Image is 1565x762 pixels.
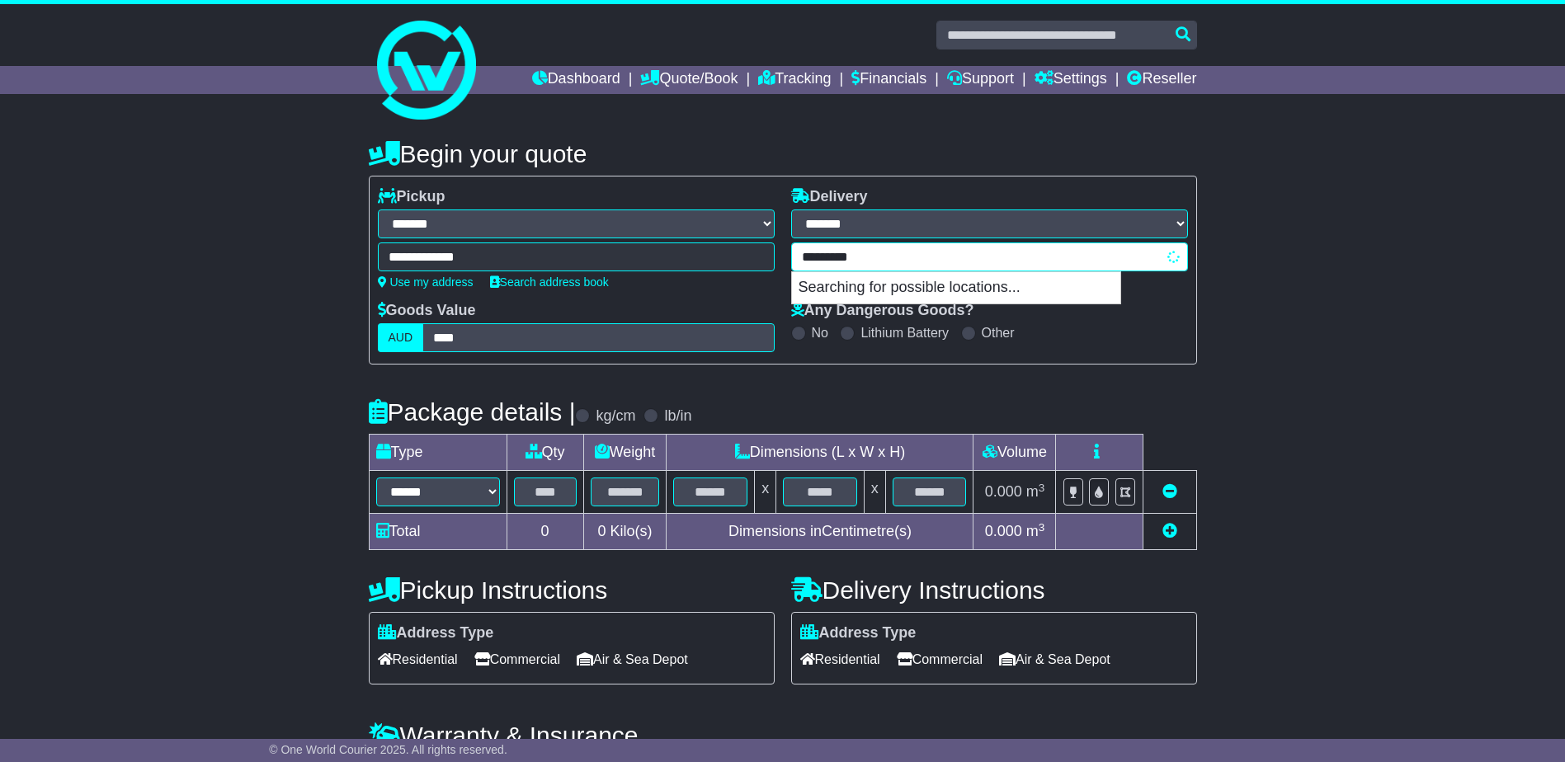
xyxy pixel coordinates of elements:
h4: Package details | [369,398,576,426]
a: Tracking [758,66,831,94]
td: Weight [583,435,667,471]
span: m [1026,483,1045,500]
a: Add new item [1162,523,1177,539]
sup: 3 [1039,521,1045,534]
td: x [864,471,885,514]
typeahead: Please provide city [791,242,1188,271]
h4: Pickup Instructions [369,576,775,604]
h4: Begin your quote [369,140,1197,167]
label: Any Dangerous Goods? [791,302,974,320]
label: AUD [378,323,424,352]
h4: Warranty & Insurance [369,722,1197,749]
td: Total [369,514,507,550]
a: Settings [1035,66,1107,94]
span: m [1026,523,1045,539]
label: lb/in [664,407,691,426]
label: kg/cm [596,407,635,426]
a: Search address book [490,275,609,289]
label: No [812,325,828,341]
span: Residential [378,647,458,672]
a: Use my address [378,275,474,289]
h4: Delivery Instructions [791,576,1197,604]
a: Financials [851,66,926,94]
label: Pickup [378,188,445,206]
sup: 3 [1039,482,1045,494]
span: Commercial [474,647,560,672]
span: © One World Courier 2025. All rights reserved. [269,743,507,756]
span: Commercial [897,647,983,672]
td: x [755,471,776,514]
label: Lithium Battery [860,325,949,341]
span: Air & Sea Depot [577,647,688,672]
label: Goods Value [378,302,476,320]
a: Quote/Book [640,66,738,94]
span: Air & Sea Depot [999,647,1110,672]
td: 0 [507,514,583,550]
td: Volume [973,435,1056,471]
label: Other [982,325,1015,341]
a: Reseller [1127,66,1196,94]
td: Kilo(s) [583,514,667,550]
label: Address Type [800,624,917,642]
a: Support [947,66,1014,94]
label: Address Type [378,624,494,642]
span: 0.000 [985,483,1022,500]
span: Residential [800,647,880,672]
td: Qty [507,435,583,471]
label: Delivery [791,188,868,206]
a: Dashboard [532,66,620,94]
span: 0.000 [985,523,1022,539]
p: Searching for possible locations... [792,272,1120,303]
td: Dimensions in Centimetre(s) [667,514,973,550]
a: Remove this item [1162,483,1177,500]
td: Type [369,435,507,471]
span: 0 [597,523,606,539]
td: Dimensions (L x W x H) [667,435,973,471]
